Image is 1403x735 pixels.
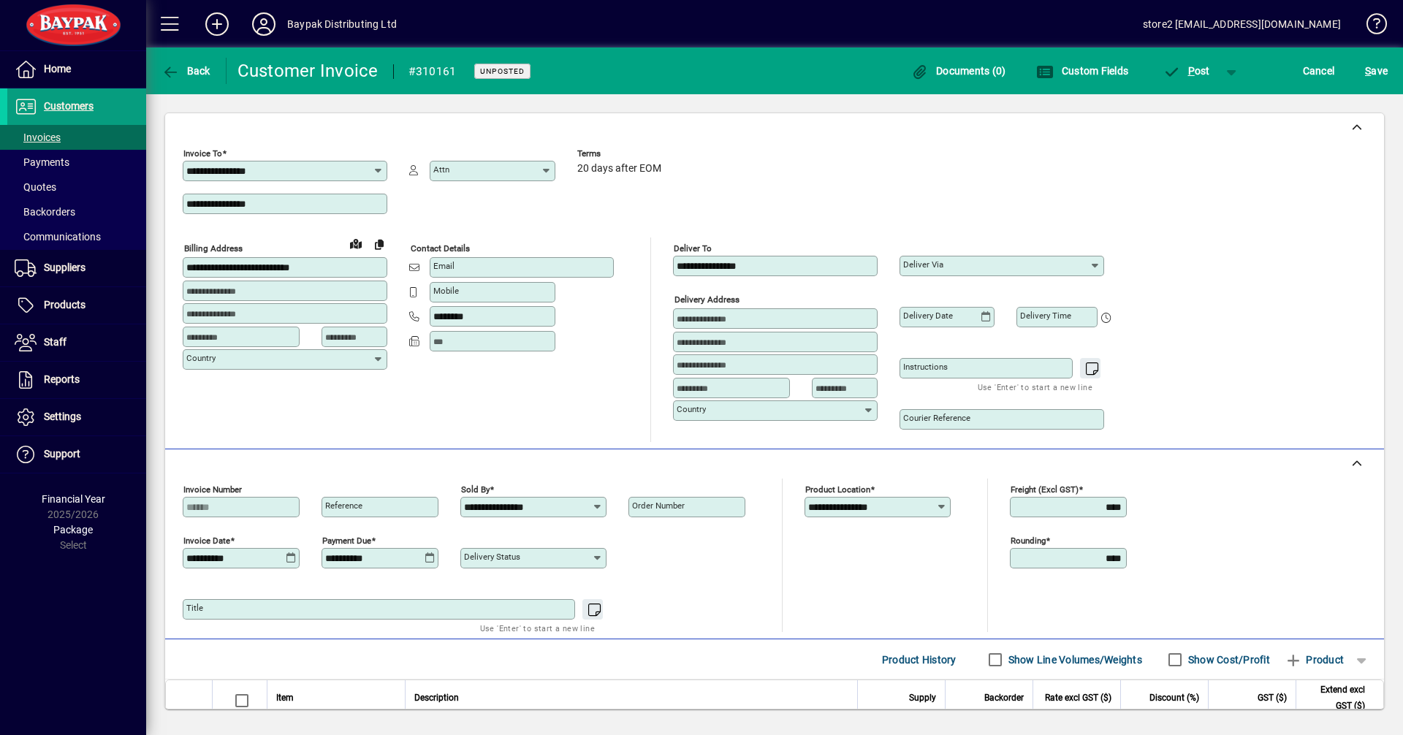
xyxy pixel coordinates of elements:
span: Home [44,63,71,75]
a: Invoices [7,125,146,150]
a: Knowledge Base [1356,3,1385,50]
div: Baypak Distributing Ltd [287,12,397,36]
mat-label: Country [677,404,706,414]
button: Copy to Delivery address [368,232,391,256]
a: Staff [7,324,146,361]
span: P [1188,65,1195,77]
span: Customers [44,100,94,112]
mat-label: Rounding [1011,536,1046,546]
button: Back [158,58,214,84]
span: Invoices [15,132,61,143]
span: GST ($) [1258,690,1287,706]
mat-hint: Use 'Enter' to start a new line [978,378,1092,395]
span: Reports [44,373,80,385]
mat-label: Sold by [461,484,490,495]
div: #310161 [408,60,457,83]
span: Back [161,65,210,77]
span: Product [1285,648,1344,671]
mat-label: Instructions [903,362,948,372]
div: store2 [EMAIL_ADDRESS][DOMAIN_NAME] [1143,12,1341,36]
span: Products [44,299,85,311]
mat-label: Invoice number [183,484,242,495]
a: Payments [7,150,146,175]
button: Product [1277,647,1351,673]
a: Quotes [7,175,146,199]
span: ave [1365,59,1388,83]
mat-label: Deliver To [674,243,712,254]
a: Communications [7,224,146,249]
button: Documents (0) [908,58,1010,84]
span: Package [53,524,93,536]
a: Backorders [7,199,146,224]
mat-label: Mobile [433,286,459,296]
span: Documents (0) [911,65,1006,77]
span: Terms [577,149,665,159]
mat-label: Email [433,261,455,271]
span: Settings [44,411,81,422]
mat-label: Title [186,603,203,613]
a: Support [7,436,146,473]
a: Reports [7,362,146,398]
mat-label: Invoice date [183,536,230,546]
a: Products [7,287,146,324]
span: Discount (%) [1149,690,1199,706]
span: Financial Year [42,493,105,505]
div: Customer Invoice [237,59,379,83]
span: Quotes [15,181,56,193]
span: Payments [15,156,69,168]
span: Description [414,690,459,706]
span: Backorder [984,690,1024,706]
mat-label: Delivery status [464,552,520,562]
mat-label: Invoice To [183,148,222,159]
label: Show Cost/Profit [1185,652,1270,667]
button: Add [194,11,240,37]
mat-label: Freight (excl GST) [1011,484,1079,495]
span: Supply [909,690,936,706]
mat-label: Country [186,353,216,363]
mat-label: Reference [325,500,362,511]
span: Communications [15,231,101,243]
button: Cancel [1299,58,1339,84]
button: Profile [240,11,287,37]
a: Home [7,51,146,88]
span: Backorders [15,206,75,218]
span: Support [44,448,80,460]
mat-label: Courier Reference [903,413,970,423]
span: Product History [882,648,957,671]
a: Suppliers [7,250,146,286]
span: Extend excl GST ($) [1305,682,1365,714]
mat-label: Deliver via [903,259,943,270]
span: Cancel [1303,59,1335,83]
span: Staff [44,336,66,348]
mat-label: Delivery date [903,311,953,321]
a: View on map [344,232,368,255]
span: Item [276,690,294,706]
button: Product History [876,647,962,673]
mat-label: Order number [632,500,685,511]
span: Unposted [480,66,525,76]
span: Suppliers [44,262,85,273]
label: Show Line Volumes/Weights [1005,652,1142,667]
span: Custom Fields [1036,65,1128,77]
button: Post [1155,58,1217,84]
span: Rate excl GST ($) [1045,690,1111,706]
mat-label: Delivery time [1020,311,1071,321]
span: ost [1163,65,1210,77]
mat-label: Payment due [322,536,371,546]
mat-label: Attn [433,164,449,175]
a: Settings [7,399,146,435]
button: Custom Fields [1033,58,1132,84]
span: S [1365,65,1371,77]
app-page-header-button: Back [146,58,227,84]
span: 20 days after EOM [577,163,661,175]
button: Save [1361,58,1391,84]
mat-hint: Use 'Enter' to start a new line [480,620,595,636]
mat-label: Product location [805,484,870,495]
